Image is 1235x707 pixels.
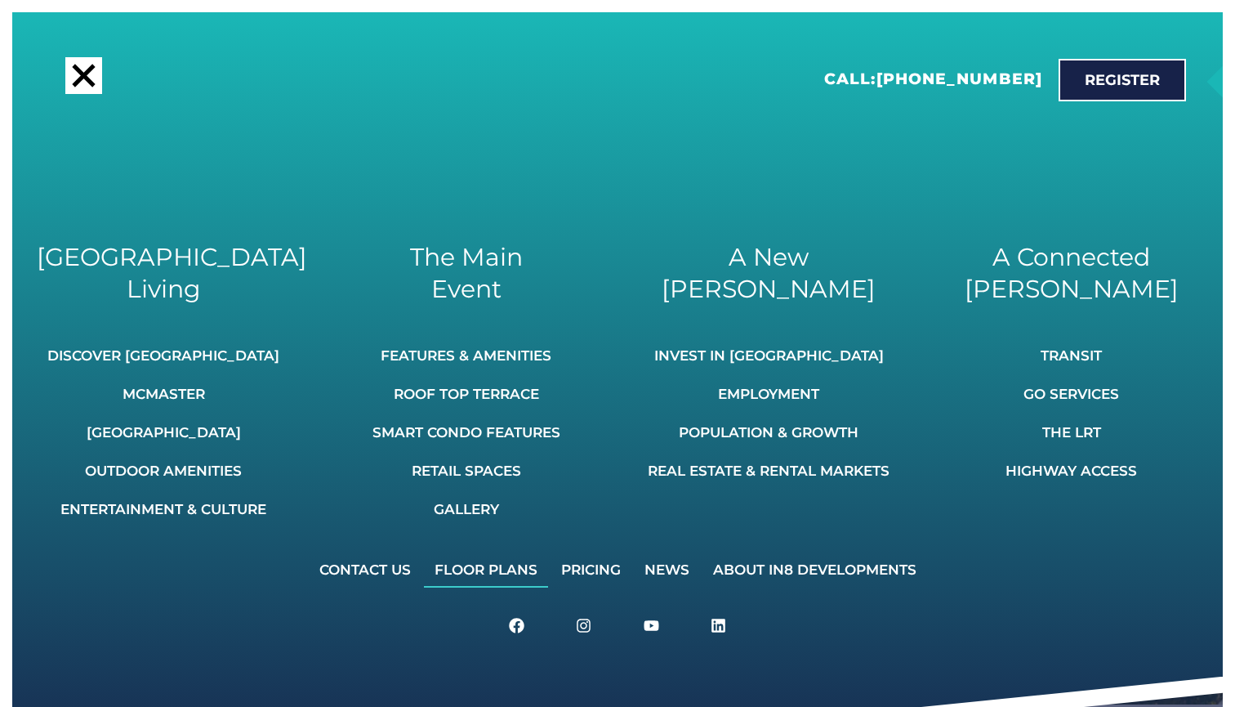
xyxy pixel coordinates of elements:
a: Highway Access [1005,453,1137,489]
a: [GEOGRAPHIC_DATA] [47,414,279,450]
a: Outdoor Amenities [47,453,279,489]
nav: Menu [47,338,279,527]
a: Retail Spaces [372,453,560,489]
h2: The Main Event [340,241,594,305]
nav: Menu [309,552,927,588]
h2: [GEOGRAPHIC_DATA] Living [37,241,291,305]
a: McMaster [47,376,279,412]
a: Contact Us [309,552,421,588]
a: Gallery [372,491,560,527]
a: Population & Growth [648,414,889,450]
a: Floor Plans [424,552,548,588]
a: Transit [1005,338,1137,374]
a: Invest In [GEOGRAPHIC_DATA] [648,338,889,374]
a: The LRT [1005,414,1137,450]
a: Register [1059,59,1186,101]
h2: Call: [824,69,1042,90]
h2: A Connected [PERSON_NAME] [945,241,1199,305]
a: GO Services [1005,376,1137,412]
h2: A New [PERSON_NAME] [642,241,896,305]
a: Real Estate & Rental Markets [648,453,889,489]
nav: Menu [1005,338,1137,489]
nav: Menu [372,338,560,527]
a: News [634,552,700,588]
span: Register [1085,73,1160,87]
a: Pricing [551,552,631,588]
a: Employment [648,376,889,412]
a: Discover [GEOGRAPHIC_DATA] [47,338,279,374]
a: Roof Top Terrace [372,376,560,412]
a: About IN8 Developments [702,552,927,588]
nav: Menu [648,338,889,489]
a: [PHONE_NUMBER] [876,69,1042,88]
a: Entertainment & Culture [47,491,279,527]
a: Features & Amenities [372,338,560,374]
a: Smart Condo Features [372,414,560,450]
